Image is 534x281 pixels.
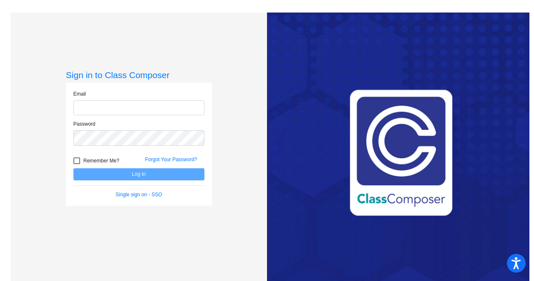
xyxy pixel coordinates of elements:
label: Email [73,90,86,98]
a: Single sign on - SSO [116,192,162,197]
h3: Sign in to Class Composer [66,70,212,80]
span: Remember Me? [83,156,119,166]
a: Forgot Your Password? [145,157,197,162]
button: Log In [73,168,204,180]
label: Password [73,120,96,128]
